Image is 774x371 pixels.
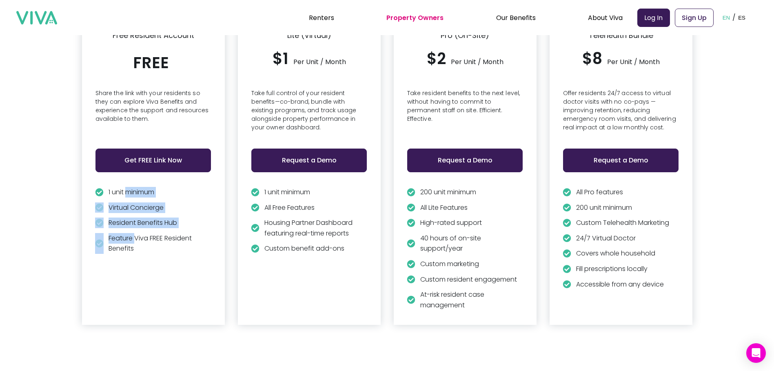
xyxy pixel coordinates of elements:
p: 200 unit minimum [576,202,632,213]
img: green circle check [95,218,104,228]
img: green circle check [563,202,571,213]
p: Take resident benefits to the next level, without having to commit to permanent staff on site. Ef... [407,89,523,134]
p: All Free Features [264,202,315,213]
p: Per Unit / Month [293,56,346,68]
a: Request a Demo [407,144,523,167]
img: green circle check [251,243,259,254]
img: green circle check [407,289,415,310]
p: Custom Telehealth Marketing [576,218,669,228]
p: Take full control of your resident benefits—co-brand, bundle with existing programs, and track us... [251,89,367,134]
img: green circle check [407,274,415,285]
button: Request a Demo [563,149,679,172]
p: Resident Benefits Hub [109,218,177,228]
p: Feature Viva FREE Resident Benefits [109,233,212,254]
p: Telehealth Bundle [589,30,653,41]
img: green circle check [407,259,415,269]
p: All Pro features [576,187,623,198]
img: green circle check [407,187,415,198]
button: Request a Demo [251,149,367,172]
a: Sign Up [675,9,714,27]
p: At-risk resident case management [420,289,523,310]
p: High-rated support [420,218,482,228]
button: Get FREE Link Now [95,149,211,172]
img: green circle check [251,187,259,198]
img: viva [16,11,57,25]
h3: $8 [582,48,602,69]
p: / [732,11,736,24]
p: Custom resident engagement [420,274,517,285]
p: Lite (Virtual) [287,30,331,41]
button: EN [720,5,733,30]
p: Virtual Concierge [109,202,164,213]
h3: FREE [133,52,169,73]
img: green circle check [251,202,259,213]
img: green circle check [407,233,415,254]
p: 40 hours of on-site support/year [420,233,523,254]
button: ES [736,5,748,30]
p: Offer residents 24/7 access to virtual doctor visits with no co-pays — improving retention, reduc... [563,89,679,134]
img: green circle check [407,218,415,228]
p: 1 unit minimum [109,187,154,198]
img: green circle check [563,264,571,274]
p: All Lite Features [420,202,468,213]
p: 1 unit minimum [264,187,310,198]
div: About Viva [588,7,623,28]
p: Per Unit / Month [607,56,660,68]
p: Housing Partner Dashboard featuring real-time reports [264,218,368,238]
a: Request a Demo [251,144,367,167]
p: Accessible from any device [576,279,664,290]
img: green circle check [563,218,571,228]
p: Covers whole household [576,248,655,259]
p: Share the link with your residents so they can explore Viva Benefits and experience the support a... [95,89,211,134]
div: Our Benefits [496,7,536,28]
a: Renters [309,13,334,22]
p: Fill prescriptions locally [576,264,648,274]
p: Per Unit / Month [451,56,503,68]
h3: $2 [427,48,446,69]
img: green circle check [95,202,104,213]
img: green circle check [95,187,104,198]
button: Request a Demo [407,149,523,172]
a: Log In [637,9,670,27]
div: Open Intercom Messenger [746,343,766,363]
img: green circle check [95,233,104,254]
p: Pro (On-Site) [441,30,489,41]
img: green circle check [563,248,571,259]
p: Custom benefit add-ons [264,243,344,254]
a: Property Owners [386,13,444,22]
img: green circle check [251,218,259,238]
img: green circle check [407,202,415,213]
img: green circle check [563,279,571,290]
img: green circle check [563,187,571,198]
h3: $1 [273,48,288,69]
p: Free Resident Account [113,30,194,41]
a: Request a Demo [563,144,679,167]
p: Custom marketing [420,259,479,269]
p: 24/7 Virtual Doctor [576,233,636,244]
img: green circle check [563,233,571,244]
a: Get FREE Link Now [95,144,211,167]
p: 200 unit minimum [420,187,476,198]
